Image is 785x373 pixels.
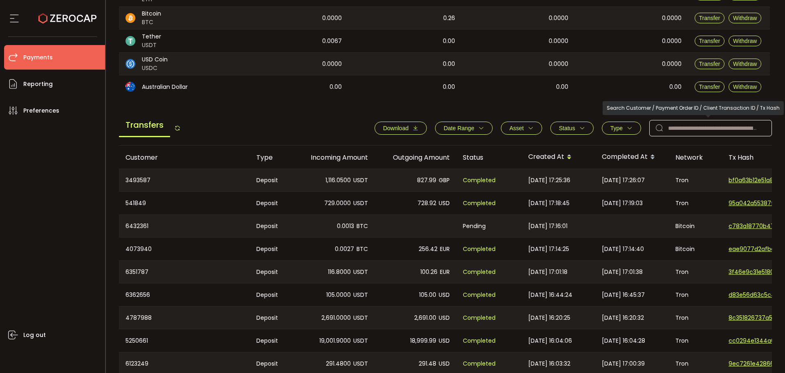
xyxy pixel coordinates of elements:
span: 0.26 [443,14,455,23]
span: Withdraw [733,38,757,44]
span: Type [610,125,623,131]
div: Tron [669,192,722,215]
span: USDT [142,41,161,50]
div: Deposit [250,283,293,306]
div: Outgoing Amount [375,153,456,162]
span: 291.48 [419,359,436,368]
span: Asset [509,125,524,131]
span: 0.00 [443,82,455,92]
div: Deposit [250,192,293,215]
span: Withdraw [733,84,757,90]
button: Transfer [695,36,725,46]
div: 541849 [119,192,250,215]
div: Deposit [250,261,293,283]
span: Tether [142,32,161,41]
div: Completed At [595,150,669,164]
div: Search Customer / Payment Order ID / Client Transaction ID / Tx Hash [603,101,784,115]
span: 105.0000 [326,290,351,300]
div: 6351787 [119,261,250,283]
div: 6432361 [119,215,250,237]
span: [DATE] 17:14:40 [602,244,644,254]
div: Deposit [250,215,293,237]
span: 0.0000 [549,14,568,23]
span: 2,691.00 [414,313,436,323]
span: USDT [353,267,368,277]
span: 116.8000 [328,267,351,277]
div: 4073940 [119,237,250,260]
span: GBP [439,176,450,185]
span: 0.0000 [662,59,682,69]
span: EUR [440,244,450,254]
div: Incoming Amount [293,153,375,162]
span: Reporting [23,78,53,90]
span: Completed [463,359,496,368]
span: [DATE] 16:03:32 [528,359,570,368]
div: Chat Widget [744,334,785,373]
span: [DATE] 17:00:39 [602,359,645,368]
button: Date Range [435,122,493,135]
div: Tron [669,261,722,283]
div: 5250661 [119,329,250,352]
button: Withdraw [729,36,761,46]
img: usdt_portfolio.svg [126,36,135,46]
span: Bitcoin [142,9,161,18]
div: Tron [669,283,722,306]
span: 728.92 [417,199,436,208]
span: 0.00 [669,82,682,92]
div: Tron [669,329,722,352]
button: Withdraw [729,59,761,69]
div: Deposit [250,169,293,191]
img: btc_portfolio.svg [126,13,135,23]
span: Completed [463,199,496,208]
button: Withdraw [729,81,761,92]
span: USDT [353,176,368,185]
div: Bitcoin [669,215,722,237]
button: Transfer [695,81,725,92]
button: Asset [501,122,542,135]
button: Withdraw [729,13,761,23]
span: 0.0000 [549,59,568,69]
span: Date Range [444,125,474,131]
span: 18,999.99 [410,336,436,346]
span: 0.00 [443,59,455,69]
span: 0.00 [443,36,455,46]
span: 0.0000 [322,14,342,23]
span: USD [439,290,450,300]
span: BTC [357,222,368,231]
div: Bitcoin [669,237,722,260]
span: Completed [463,244,496,254]
span: [DATE] 16:20:25 [528,313,570,323]
span: 100.26 [420,267,437,277]
span: 291.4800 [326,359,351,368]
span: USDT [353,336,368,346]
div: Status [456,153,522,162]
div: Deposit [250,307,293,329]
span: Completed [463,313,496,323]
span: [DATE] 16:44:24 [528,290,572,300]
div: Tron [669,307,722,329]
div: Created At [522,150,595,164]
span: USD [439,336,450,346]
div: 6362656 [119,283,250,306]
span: Completed [463,267,496,277]
span: [DATE] 16:04:28 [602,336,645,346]
span: [DATE] 16:20:32 [602,313,644,323]
div: 3493587 [119,169,250,191]
span: Preferences [23,105,59,117]
span: USDT [353,359,368,368]
span: [DATE] 17:16:01 [528,222,567,231]
span: EUR [440,267,450,277]
span: Transfers [119,114,170,137]
span: Transfer [699,38,720,44]
span: 1,116.0500 [325,176,351,185]
span: [DATE] 17:19:03 [602,199,643,208]
span: Transfer [699,15,720,21]
span: Transfer [699,84,720,90]
span: BTC [357,244,368,254]
span: [DATE] 17:26:07 [602,176,645,185]
span: 0.0000 [662,14,682,23]
span: USD [439,199,450,208]
span: 0.0013 [337,222,354,231]
button: Download [375,122,427,135]
span: Completed [463,290,496,300]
